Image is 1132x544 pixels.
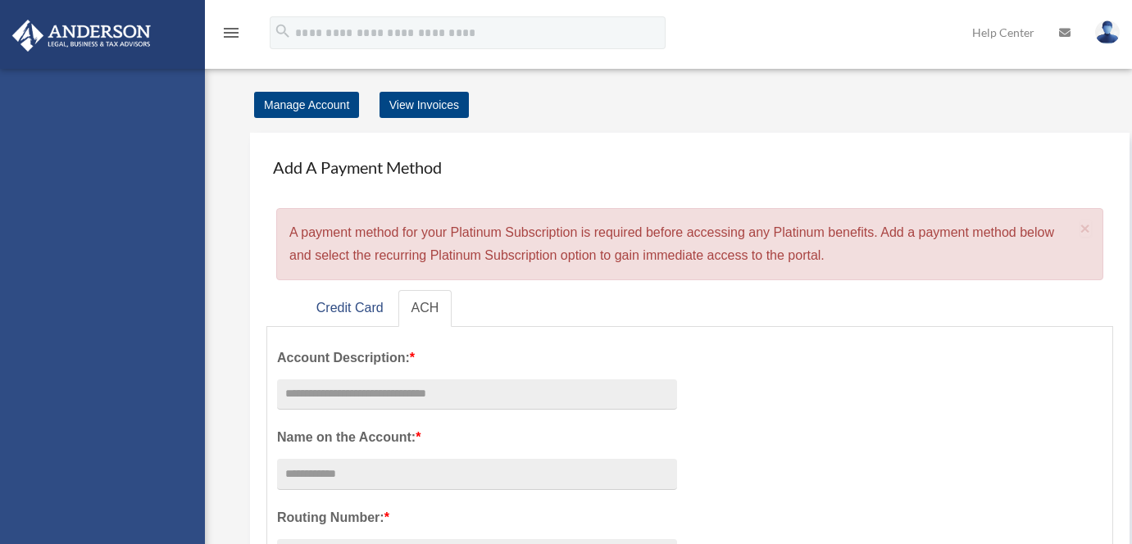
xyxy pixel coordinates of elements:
img: Anderson Advisors Platinum Portal [7,20,156,52]
label: Name on the Account: [277,426,677,449]
div: A payment method for your Platinum Subscription is required before accessing any Platinum benefit... [276,208,1103,280]
a: menu [221,29,241,43]
a: ACH [398,290,452,327]
label: Routing Number: [277,506,677,529]
span: × [1080,219,1091,238]
label: Account Description: [277,347,677,369]
img: User Pic [1095,20,1120,44]
i: search [274,22,292,40]
a: Credit Card [303,290,397,327]
i: menu [221,23,241,43]
h4: Add A Payment Method [266,149,1113,185]
a: Manage Account [254,92,359,118]
a: View Invoices [380,92,469,118]
button: Close [1080,220,1091,237]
